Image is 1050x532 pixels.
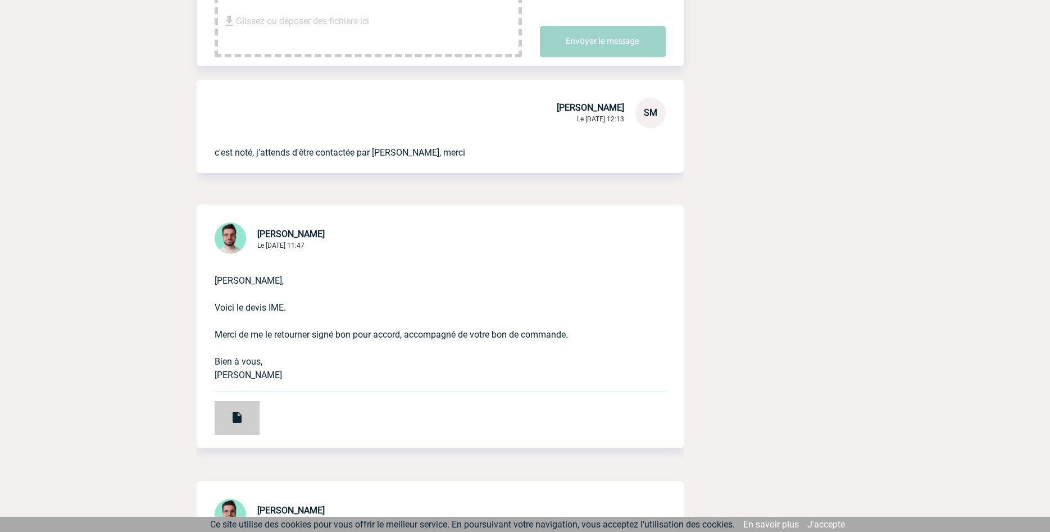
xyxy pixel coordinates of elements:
span: Le [DATE] 12:13 [577,115,624,123]
span: Le [DATE] 11:47 [257,242,304,249]
p: [PERSON_NAME], Voici le devis IME. Merci de me le retourner signé bon pour accord, accompagné de ... [215,256,634,382]
span: [PERSON_NAME] [257,505,325,516]
span: SM [644,107,657,118]
span: [PERSON_NAME] [257,229,325,239]
img: 121547-2.png [215,222,246,254]
span: Ce site utilise des cookies pour vous offrir le meilleur service. En poursuivant votre navigation... [210,519,735,530]
a: Devis PRO451018 AFNOR.pdf [197,407,260,418]
a: En savoir plus [743,519,799,530]
a: J'accepte [807,519,845,530]
button: Envoyer le message [540,26,666,57]
img: 121547-2.png [215,499,246,530]
span: [PERSON_NAME] [557,102,624,113]
p: c'est noté, j'attends d'être contactée par [PERSON_NAME], merci [215,128,634,160]
img: file_download.svg [222,15,236,28]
